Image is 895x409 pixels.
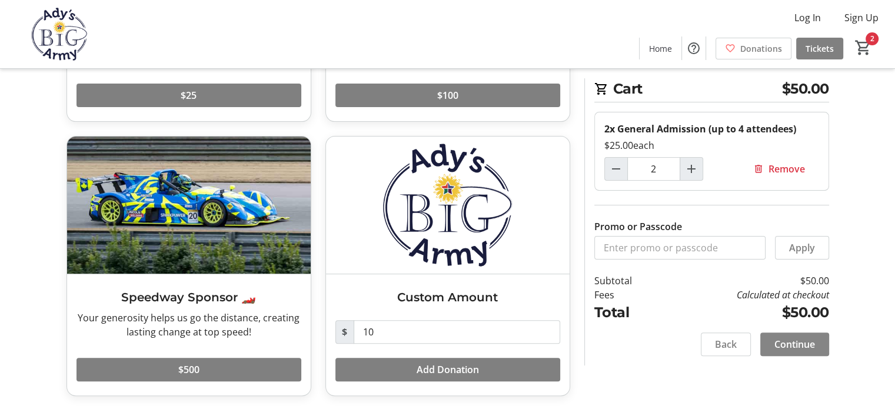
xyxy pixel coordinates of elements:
span: $500 [178,363,199,377]
span: Donations [740,42,782,55]
h2: Cart [594,78,829,102]
h3: Custom Amount [335,288,560,306]
a: Tickets [796,38,843,59]
input: General Admission (up to 4 attendees) Quantity [627,157,680,181]
td: Calculated at checkout [662,288,829,302]
div: $25.00 each [604,138,819,152]
h3: Speedway Sponsor 🏎️ [76,288,301,306]
td: Total [594,302,663,323]
button: Add Donation [335,358,560,381]
a: Home [640,38,681,59]
span: Apply [789,241,815,255]
span: Sign Up [844,11,879,25]
button: Increment by one [680,158,703,180]
img: Ady's BiG Army's Logo [7,5,112,64]
span: Home [649,42,672,55]
td: Fees [594,288,663,302]
span: $100 [437,88,458,102]
td: $50.00 [662,274,829,288]
button: Continue [760,332,829,356]
img: Speedway Sponsor 🏎️ [67,137,311,274]
td: $50.00 [662,302,829,323]
td: Subtotal [594,274,663,288]
button: Log In [785,8,830,27]
span: Continue [774,337,815,351]
button: $500 [76,358,301,381]
span: Add Donation [417,363,479,377]
span: Remove [768,162,805,176]
div: 2x General Admission (up to 4 attendees) [604,122,819,136]
input: Enter promo or passcode [594,236,766,260]
div: Your generosity helps us go the distance, creating lasting change at top speed! [76,311,301,339]
img: Custom Amount [326,137,570,274]
button: Decrement by one [605,158,627,180]
a: Donations [716,38,791,59]
button: Cart [853,37,874,58]
span: Back [715,337,737,351]
button: $100 [335,84,560,107]
button: Remove [739,157,819,181]
span: Tickets [806,42,834,55]
label: Promo or Passcode [594,220,682,234]
span: Log In [794,11,821,25]
span: $25 [181,88,197,102]
button: $25 [76,84,301,107]
span: $ [335,320,354,344]
button: Help [682,36,706,60]
button: Back [701,332,751,356]
button: Apply [775,236,829,260]
span: $50.00 [782,78,829,99]
input: Donation Amount [354,320,560,344]
button: Sign Up [835,8,888,27]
